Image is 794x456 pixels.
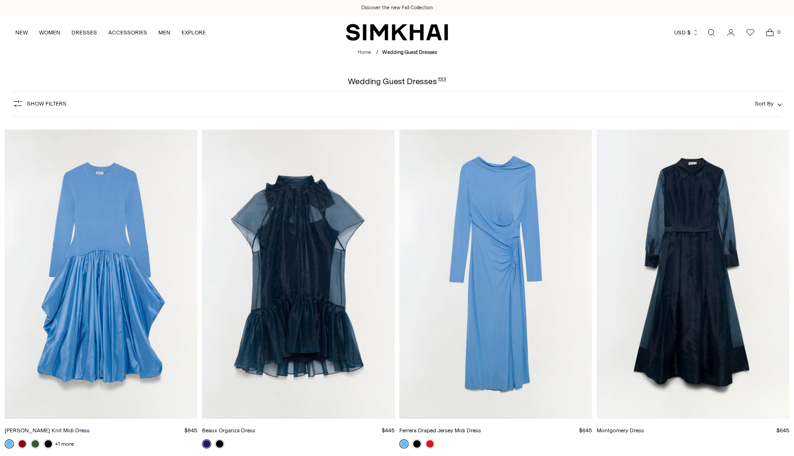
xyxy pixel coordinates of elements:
span: Show Filters [27,100,66,107]
span: Sort By [755,100,774,107]
a: Ferrera Draped Jersey Midi Dress [399,427,481,434]
a: Discover the new Fall Collection [361,4,433,12]
a: Montgomery Dress [597,130,789,419]
a: Beaux Organza Dress [202,427,255,434]
a: Beaux Organza Dress [202,130,395,419]
a: Wishlist [741,23,760,42]
div: / [376,49,378,57]
button: USD $ [674,22,699,43]
a: +1 more [55,437,74,450]
nav: breadcrumbs [358,49,437,57]
span: $845 [184,427,197,434]
a: ACCESSORIES [108,22,147,43]
a: NEW [15,22,28,43]
a: Ferrera Draped Jersey Midi Dress [399,130,592,419]
a: WOMEN [39,22,60,43]
span: $645 [776,427,789,434]
h1: Wedding Guest Dresses [348,77,446,86]
button: Sort By [755,99,782,109]
a: Kenlie Taffeta Knit Midi Dress [5,130,197,419]
a: Montgomery Dress [597,427,644,434]
div: 133 [438,77,446,86]
a: DRESSES [72,22,97,43]
span: Wedding Guest Dresses [382,49,437,55]
a: MEN [158,22,170,43]
a: Open cart modal [761,23,779,42]
span: 0 [774,28,783,36]
a: EXPLORE [182,22,206,43]
a: SIMKHAI [346,23,448,41]
span: $645 [579,427,592,434]
a: Go to the account page [722,23,740,42]
a: [PERSON_NAME] Knit Midi Dress [5,427,90,434]
button: Show Filters [12,96,66,111]
a: Open search modal [702,23,721,42]
span: $445 [382,427,395,434]
a: Home [358,49,371,55]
